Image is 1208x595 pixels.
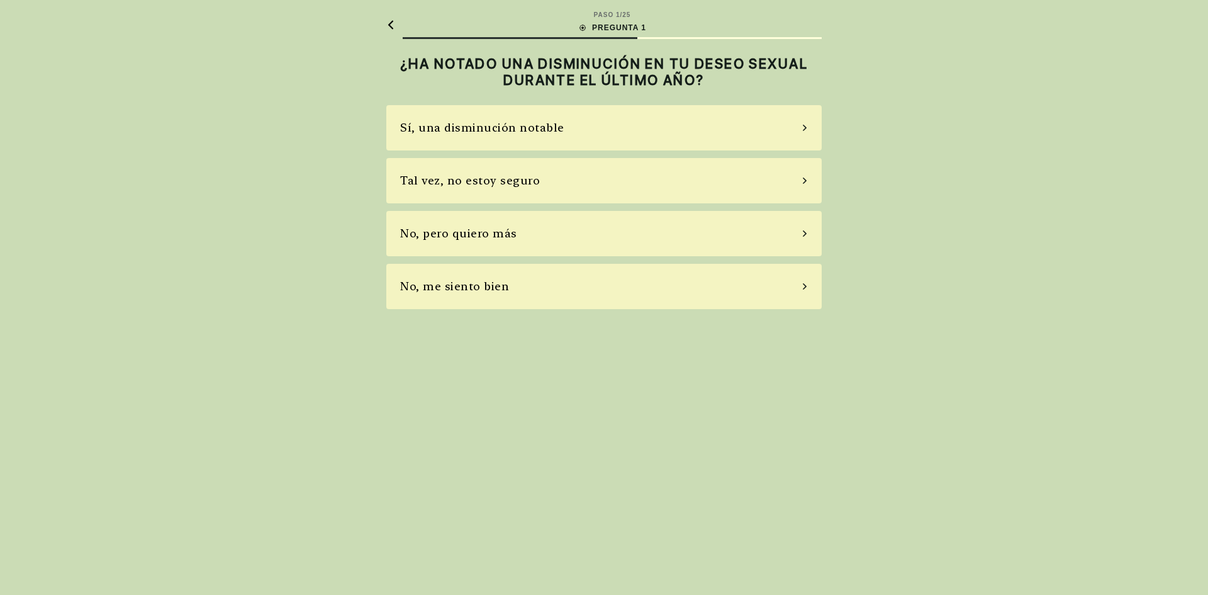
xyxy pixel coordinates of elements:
[594,11,614,18] font: PASO
[400,121,564,134] font: Sí, una disminución notable
[400,227,517,240] font: No, pero quiero más
[400,280,509,293] font: No, me siento bien
[620,11,623,18] font: /
[622,11,630,18] font: 25
[400,55,808,88] font: ¿HA NOTADO UNA DISMINUCIÓN EN TU DESEO SEXUAL DURANTE EL ÚLTIMO AÑO?
[592,23,646,32] font: PREGUNTA 1
[400,174,540,187] font: Tal vez, no estoy seguro
[616,11,620,18] font: 1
